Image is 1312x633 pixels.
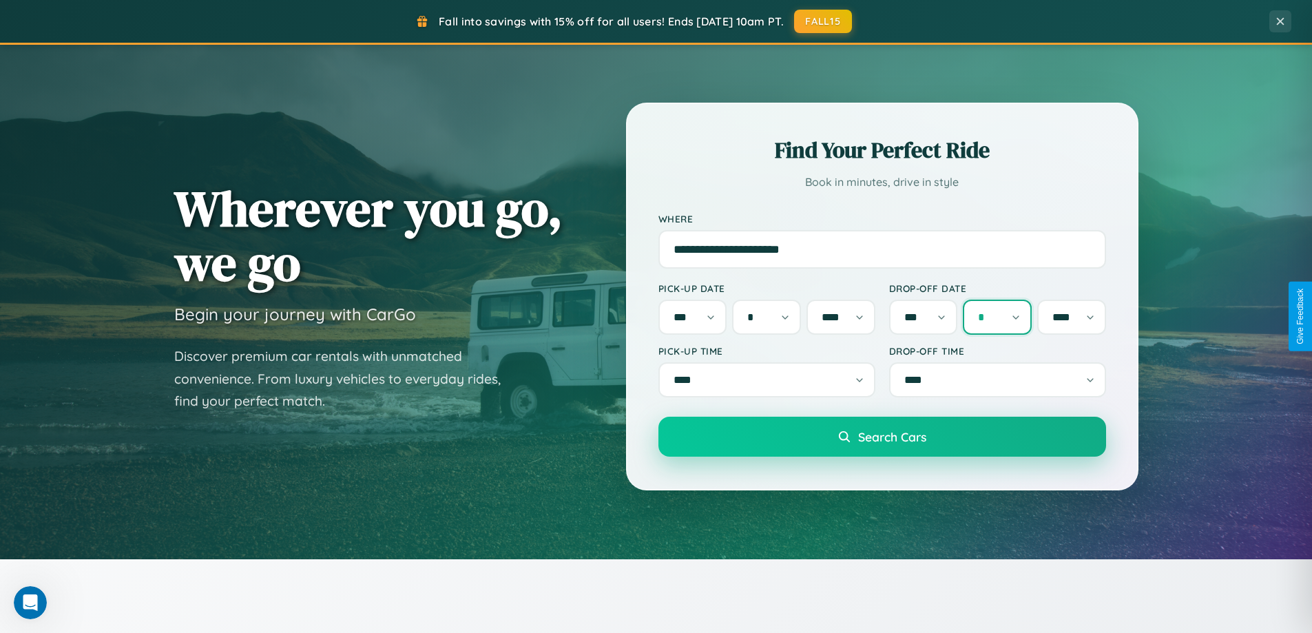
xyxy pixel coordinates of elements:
label: Pick-up Date [658,282,875,294]
div: Give Feedback [1295,289,1305,344]
button: FALL15 [794,10,852,33]
label: Where [658,213,1106,225]
label: Drop-off Time [889,345,1106,357]
h1: Wherever you go, we go [174,181,563,290]
span: Fall into savings with 15% off for all users! Ends [DATE] 10am PT. [439,14,784,28]
h3: Begin your journey with CarGo [174,304,416,324]
h2: Find Your Perfect Ride [658,135,1106,165]
iframe: Intercom live chat [14,586,47,619]
p: Book in minutes, drive in style [658,172,1106,192]
label: Pick-up Time [658,345,875,357]
p: Discover premium car rentals with unmatched convenience. From luxury vehicles to everyday rides, ... [174,345,519,413]
button: Search Cars [658,417,1106,457]
span: Search Cars [858,429,926,444]
label: Drop-off Date [889,282,1106,294]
